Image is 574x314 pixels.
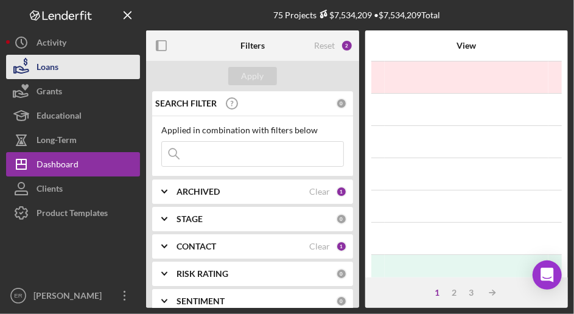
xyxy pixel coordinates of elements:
div: Open Intercom Messenger [533,260,562,290]
div: $7,534,209 [317,10,373,20]
b: ARCHIVED [177,187,220,197]
button: Dashboard [6,152,140,176]
div: 0 [336,214,347,225]
div: Loans [37,55,58,82]
div: [PERSON_NAME] [30,284,110,311]
div: 1 [336,186,347,197]
button: Activity [6,30,140,55]
button: ER[PERSON_NAME] [6,284,140,308]
div: View [385,41,548,51]
button: Long-Term [6,128,140,152]
div: Educational [37,103,82,131]
button: Loans [6,55,140,79]
div: Long-Term [37,128,77,155]
b: CONTACT [177,242,216,251]
b: Filters [240,41,265,51]
div: Reset [314,41,335,51]
b: STAGE [177,214,203,224]
div: Clear [309,242,330,251]
div: 0 [336,296,347,307]
div: 2 [341,40,353,52]
b: SENTIMENT [177,296,225,306]
div: 75 Projects • $7,534,209 Total [274,10,441,20]
div: Product Templates [37,201,108,228]
div: 2 [446,288,463,298]
div: 0 [336,268,347,279]
b: RISK RATING [177,269,228,279]
div: Dashboard [37,152,79,180]
div: 1 [429,288,446,298]
text: ER [14,293,22,299]
b: SEARCH FILTER [155,99,217,108]
div: 0 [336,98,347,109]
div: Apply [242,67,264,85]
div: Grants [37,79,62,106]
button: Educational [6,103,140,128]
button: Grants [6,79,140,103]
div: Clients [37,176,63,204]
div: 3 [463,288,480,298]
div: 1 [336,241,347,252]
div: Clear [309,187,330,197]
button: Product Templates [6,201,140,225]
button: Apply [228,67,277,85]
button: Clients [6,176,140,201]
div: Activity [37,30,66,58]
div: Applied in combination with filters below [161,125,344,135]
